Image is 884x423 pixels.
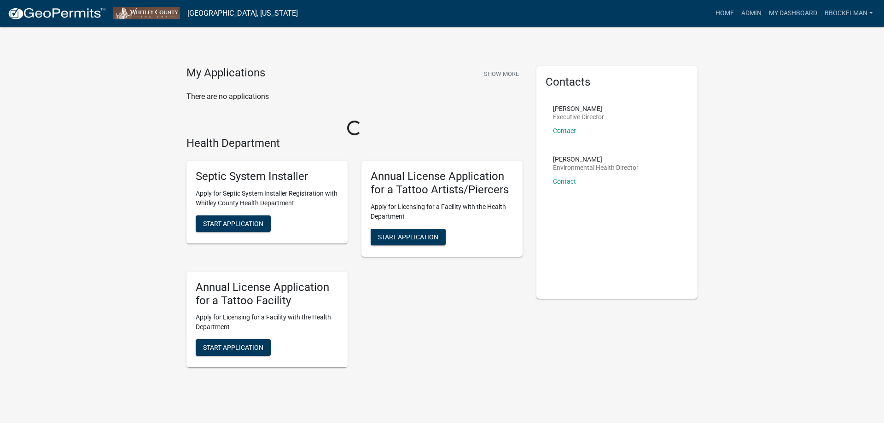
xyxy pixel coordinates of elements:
p: Apply for Licensing for a Facility with the Health Department [196,313,338,332]
h5: Septic System Installer [196,170,338,183]
h5: Annual License Application for a Tattoo Artists/Piercers [371,170,513,197]
span: Start Application [203,344,263,351]
p: [PERSON_NAME] [553,105,604,112]
a: Home [712,5,738,22]
a: Admin [738,5,765,22]
img: Whitley County, Indiana [113,7,180,19]
a: Contact [553,127,576,134]
h5: Annual License Application for a Tattoo Facility [196,281,338,307]
h4: My Applications [186,66,265,80]
button: Start Application [371,229,446,245]
h4: Health Department [186,137,523,150]
p: Executive Director [553,114,604,120]
a: My Dashboard [765,5,821,22]
a: bbockelman [821,5,877,22]
span: Start Application [203,220,263,227]
p: [PERSON_NAME] [553,156,639,162]
button: Show More [480,66,523,81]
button: Start Application [196,339,271,356]
a: Contact [553,178,576,185]
p: Apply for Licensing for a Facility with the Health Department [371,202,513,221]
p: There are no applications [186,91,523,102]
button: Start Application [196,215,271,232]
span: Start Application [378,233,438,240]
h5: Contacts [546,75,688,89]
a: [GEOGRAPHIC_DATA], [US_STATE] [187,6,298,21]
p: Environmental Health Director [553,164,639,171]
p: Apply for Septic System Installer Registration with Whitley County Health Department [196,189,338,208]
